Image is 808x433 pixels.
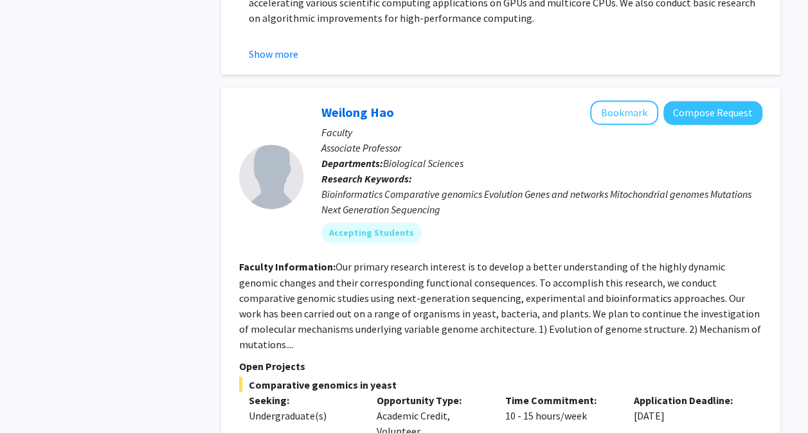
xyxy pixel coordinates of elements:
[10,375,55,423] iframe: Chat
[239,260,336,273] b: Faculty Information:
[505,392,615,407] p: Time Commitment:
[321,222,422,243] mat-chip: Accepting Students
[590,100,658,125] button: Add Weilong Hao to Bookmarks
[321,172,412,185] b: Research Keywords:
[239,358,762,373] p: Open Projects
[249,392,358,407] p: Seeking:
[321,186,762,217] div: Bioinformatics Comparative genomics Evolution Genes and networks Mitochondrial genomes Mutations ...
[321,125,762,140] p: Faculty
[239,376,762,392] span: Comparative genomics in yeast
[383,157,463,170] span: Biological Sciences
[321,140,762,155] p: Associate Professor
[249,46,298,62] button: Show more
[321,104,394,120] a: Weilong Hao
[634,392,743,407] p: Application Deadline:
[377,392,486,407] p: Opportunity Type:
[321,157,383,170] b: Departments:
[239,260,761,350] fg-read-more: Our primary research interest is to develop a better understanding of the highly dynamic genomic ...
[249,407,358,423] div: Undergraduate(s)
[663,101,762,125] button: Compose Request to Weilong Hao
